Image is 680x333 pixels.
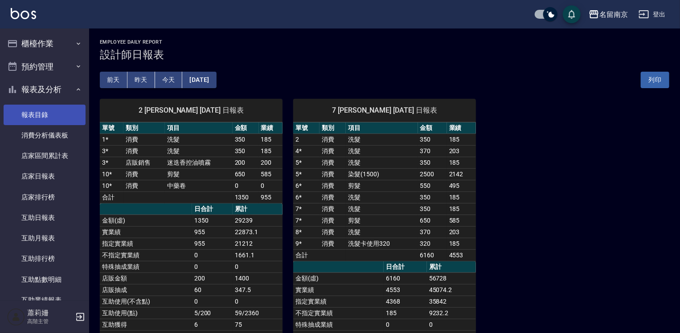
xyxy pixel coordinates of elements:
[447,168,476,180] td: 2142
[123,134,165,145] td: 消費
[447,122,476,134] th: 業績
[320,122,346,134] th: 類別
[192,261,233,272] td: 0
[165,157,233,168] td: 迷迭香控油噴霧
[123,122,165,134] th: 類別
[11,8,36,19] img: Logo
[418,203,447,215] td: 350
[192,203,233,215] th: 日合計
[100,272,192,284] td: 店販金額
[233,203,283,215] th: 累計
[320,191,346,203] td: 消費
[320,238,346,249] td: 消費
[259,168,283,180] td: 585
[447,180,476,191] td: 495
[293,284,384,296] td: 實業績
[165,134,233,145] td: 洗髮
[293,319,384,330] td: 特殊抽成業績
[346,180,418,191] td: 剪髮
[100,215,192,226] td: 金額(虛)
[233,122,259,134] th: 金額
[100,319,192,330] td: 互助獲得
[599,9,628,20] div: 名留南京
[100,261,192,272] td: 特殊抽成業績
[293,307,384,319] td: 不指定實業績
[259,145,283,157] td: 185
[259,122,283,134] th: 業績
[447,238,476,249] td: 185
[427,272,476,284] td: 56728
[418,122,447,134] th: 金額
[384,261,426,273] th: 日合計
[233,191,259,203] td: 1350
[418,157,447,168] td: 350
[100,122,123,134] th: 單號
[293,249,320,261] td: 合計
[346,238,418,249] td: 洗髮卡使用320
[320,145,346,157] td: 消費
[447,215,476,226] td: 585
[4,248,86,269] a: 互助排行榜
[233,134,259,145] td: 350
[346,157,418,168] td: 洗髮
[233,157,259,168] td: 200
[100,296,192,307] td: 互助使用(不含點)
[384,296,426,307] td: 4368
[233,249,283,261] td: 1661.1
[127,72,155,88] button: 昨天
[233,296,283,307] td: 0
[165,180,233,191] td: 中藥卷
[192,215,233,226] td: 1350
[427,284,476,296] td: 45074.2
[259,191,283,203] td: 955
[418,249,447,261] td: 6160
[447,203,476,215] td: 185
[447,226,476,238] td: 203
[293,296,384,307] td: 指定實業績
[427,261,476,273] th: 累計
[233,226,283,238] td: 22873.1
[346,203,418,215] td: 洗髮
[27,317,73,325] p: 高階主管
[295,136,299,143] a: 2
[418,134,447,145] td: 350
[418,191,447,203] td: 350
[233,238,283,249] td: 21212
[447,249,476,261] td: 4553
[155,72,183,88] button: 今天
[346,145,418,157] td: 洗髮
[233,284,283,296] td: 347.5
[4,207,86,228] a: 互助日報表
[100,307,192,319] td: 互助使用(點)
[320,215,346,226] td: 消費
[233,307,283,319] td: 59/2360
[4,228,86,248] a: 互助月報表
[447,191,476,203] td: 185
[123,168,165,180] td: 消費
[100,72,127,88] button: 前天
[165,122,233,134] th: 項目
[4,146,86,166] a: 店家區間累計表
[427,319,476,330] td: 0
[233,319,283,330] td: 75
[233,180,259,191] td: 0
[100,122,283,203] table: a dense table
[304,106,465,115] span: 7 [PERSON_NAME] [DATE] 日報表
[182,72,216,88] button: [DATE]
[427,296,476,307] td: 35842
[418,238,447,249] td: 320
[563,5,581,23] button: save
[447,134,476,145] td: 185
[100,284,192,296] td: 店販抽成
[384,284,426,296] td: 4553
[123,180,165,191] td: 消費
[259,180,283,191] td: 0
[192,249,233,261] td: 0
[384,319,426,330] td: 0
[585,5,631,24] button: 名留南京
[4,269,86,290] a: 互助點數明細
[100,226,192,238] td: 實業績
[320,203,346,215] td: 消費
[192,238,233,249] td: 955
[346,168,418,180] td: 染髮(1500)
